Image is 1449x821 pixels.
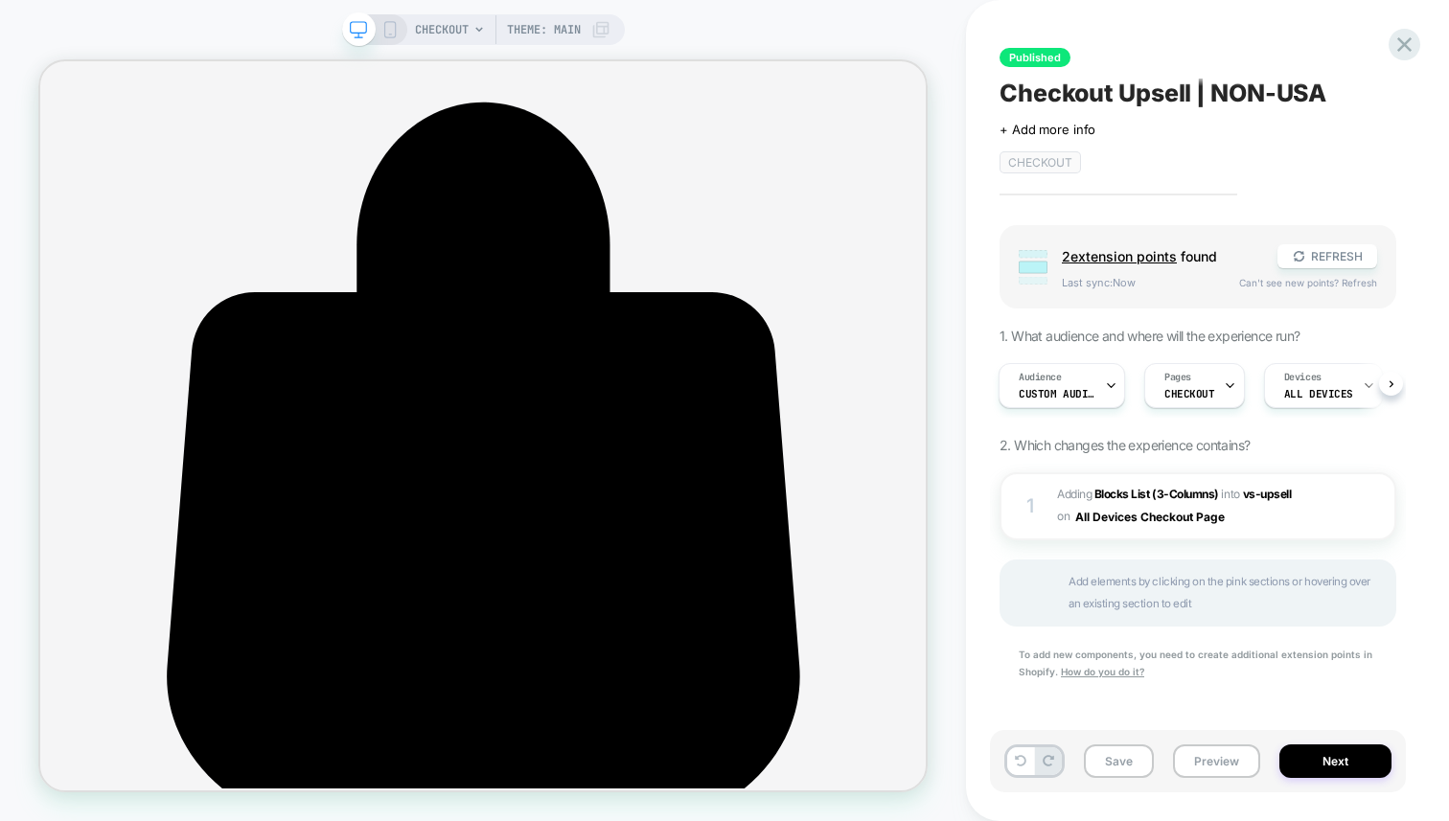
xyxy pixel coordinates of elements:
button: Next [1279,744,1391,778]
button: All Devices Checkout Page [1075,505,1240,529]
span: Can't see new points? Refresh [1239,277,1377,288]
span: Theme: MAIN [507,14,581,45]
span: CHECKOUT [1164,387,1215,400]
span: Add elements by clicking on the pink sections or hovering over an existing section to edit [1069,571,1375,615]
span: 1. What audience and where will the experience run? [1000,328,1299,344]
b: Blocks List (3-Columns) [1094,487,1219,501]
span: found [1062,248,1258,264]
div: 1 [1021,489,1040,523]
span: Published [1000,48,1070,67]
button: Preview [1173,744,1260,778]
span: INTO [1221,487,1239,501]
button: REFRESH [1277,244,1377,268]
span: Devices [1284,371,1322,384]
span: 2 extension point s [1062,248,1177,264]
span: + Add more info [1000,122,1095,137]
div: To add new components, you need to create additional extension points in Shopify. [1000,646,1396,680]
span: Adding [1057,487,1219,501]
span: Pages [1164,371,1191,384]
span: Audience [1019,371,1062,384]
span: vs-upsell [1243,487,1292,501]
span: Checkout Upsell | NON-USA [1000,79,1326,107]
span: CHECKOUT [415,14,469,45]
span: ALL DEVICES [1284,387,1353,400]
span: 2. Which changes the experience contains? [1000,437,1250,453]
button: Save [1084,744,1154,778]
span: Checkout [1000,151,1081,173]
span: on [1057,506,1069,527]
u: How do you do it? [1061,666,1144,677]
span: Last sync: Now [1062,276,1220,289]
span: Custom Audience [1019,387,1095,400]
